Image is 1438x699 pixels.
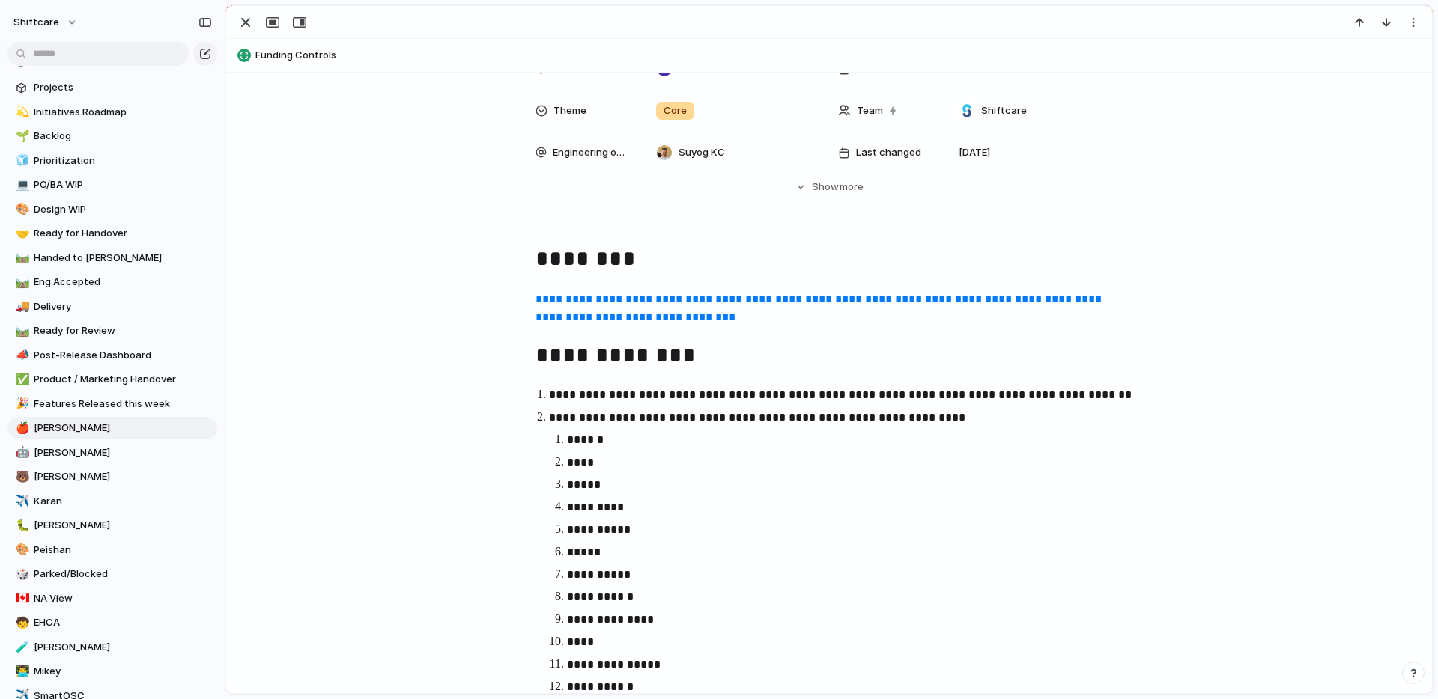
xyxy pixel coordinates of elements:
[7,563,217,585] a: 🎲Parked/Blocked
[856,145,921,160] span: Last changed
[13,494,28,509] button: ✈️
[7,125,217,147] a: 🌱Backlog
[34,226,212,241] span: Ready for Handover
[7,320,217,342] a: 🛤️Ready for Review
[857,103,883,118] span: Team
[13,153,28,168] button: 🧊
[34,640,212,655] span: [PERSON_NAME]
[13,275,28,290] button: 🛤️
[7,368,217,391] a: ✅Product / Marketing Handover
[34,615,212,630] span: EHCA
[13,664,28,679] button: 👨‍💻
[34,567,212,582] span: Parked/Blocked
[13,348,28,363] button: 📣
[34,202,212,217] span: Design WIP
[13,226,28,241] button: 🤝
[7,247,217,269] a: 🛤️Handed to [PERSON_NAME]
[13,421,28,436] button: 🍎
[16,663,26,680] div: 👨‍💻
[13,372,28,387] button: ✅
[16,444,26,461] div: 🤖
[7,222,217,245] a: 🤝Ready for Handover
[7,490,217,513] a: ✈️Karan
[7,587,217,610] a: 🇨🇦NA View
[34,153,212,168] span: Prioritization
[16,225,26,242] div: 🤝
[981,103,1027,118] span: Shiftcare
[7,393,217,415] a: 🎉Features Released this week
[7,442,217,464] div: 🤖[PERSON_NAME]
[13,591,28,606] button: 🇨🇦
[16,492,26,510] div: ✈️
[13,567,28,582] button: 🎲
[34,372,212,387] span: Product / Marketing Handover
[16,420,26,437] div: 🍎
[34,518,212,533] span: [PERSON_NAME]
[13,15,59,30] span: shiftcare
[7,660,217,683] a: 👨‍💻Mikey
[16,566,26,583] div: 🎲
[13,202,28,217] button: 🎨
[13,177,28,192] button: 💻
[679,145,725,160] span: Suyog KC
[840,180,864,195] span: more
[7,417,217,439] div: 🍎[PERSON_NAME]
[34,80,212,95] span: Projects
[34,494,212,509] span: Karan
[16,177,26,194] div: 💻
[13,105,28,120] button: 💫
[7,344,217,367] a: 📣Post-Release Dashboard
[13,323,28,338] button: 🛤️
[16,395,26,412] div: 🎉
[664,103,687,118] span: Core
[34,421,212,436] span: [PERSON_NAME]
[16,347,26,364] div: 📣
[7,271,217,293] a: 🛤️Eng Accepted
[7,101,217,123] a: 💫Initiatives Roadmap
[16,371,26,388] div: ✅
[34,299,212,314] span: Delivery
[34,275,212,290] span: Eng Accepted
[16,323,26,340] div: 🛤️
[7,611,217,634] a: 🧒EHCA
[553,145,631,160] span: Engineering owner
[13,640,28,655] button: 🧪
[16,614,26,632] div: 🧒
[13,543,28,558] button: 🎨
[34,129,212,144] span: Backlog
[34,177,212,192] span: PO/BA WIP
[16,152,26,169] div: 🧊
[7,539,217,561] a: 🎨Peishan
[7,150,217,172] a: 🧊Prioritization
[16,128,26,145] div: 🌱
[13,615,28,630] button: 🧒
[34,397,212,412] span: Features Released this week
[7,296,217,318] a: 🚚Delivery
[34,591,212,606] span: NA View
[7,76,217,99] a: Projects
[536,174,1123,201] button: Showmore
[7,174,217,196] a: 💻PO/BA WIP
[34,664,212,679] span: Mikey
[7,514,217,537] a: 🐛[PERSON_NAME]
[13,518,28,533] button: 🐛
[13,251,28,266] button: 🛤️
[7,466,217,488] a: 🐻[PERSON_NAME]
[13,469,28,484] button: 🐻
[34,251,212,266] span: Handed to [PERSON_NAME]
[34,543,212,558] span: Peishan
